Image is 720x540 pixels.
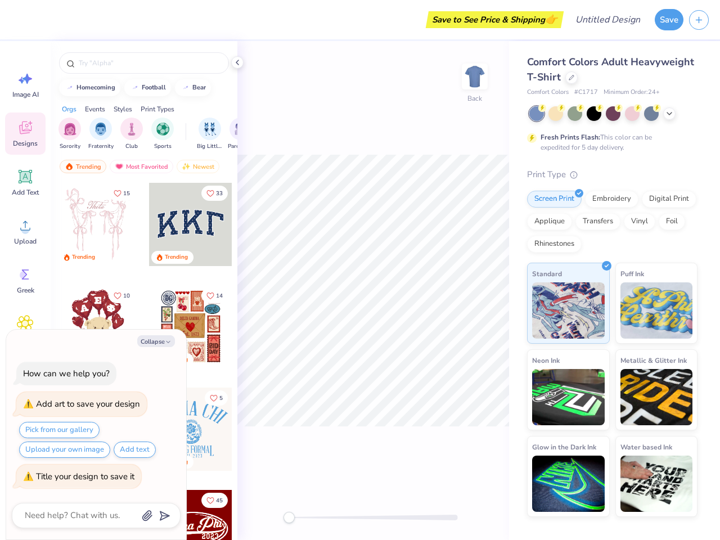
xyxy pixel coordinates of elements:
[120,118,143,151] div: filter for Club
[527,55,694,84] span: Comfort Colors Adult Heavyweight T-Shirt
[192,84,206,91] div: bear
[165,253,188,262] div: Trending
[109,186,135,201] button: Like
[532,268,562,280] span: Standard
[532,282,605,339] img: Standard
[467,93,482,103] div: Back
[182,163,191,170] img: newest.gif
[123,191,130,196] span: 15
[541,133,600,142] strong: Fresh Prints Flash:
[114,104,132,114] div: Styles
[58,118,81,151] button: filter button
[60,142,80,151] span: Sorority
[620,354,687,366] span: Metallic & Glitter Ink
[60,160,106,173] div: Trending
[94,123,107,136] img: Fraternity Image
[36,471,134,482] div: Title your design to save it
[65,84,74,91] img: trend_line.gif
[642,191,696,208] div: Digital Print
[575,213,620,230] div: Transfers
[429,11,561,28] div: Save to See Price & Shipping
[58,118,81,151] div: filter for Sorority
[85,104,105,114] div: Events
[110,160,173,173] div: Most Favorited
[17,286,34,295] span: Greek
[532,369,605,425] img: Neon Ink
[532,456,605,512] img: Glow in the Dark Ink
[532,441,596,453] span: Glow in the Dark Ink
[141,104,174,114] div: Print Types
[620,268,644,280] span: Puff Ink
[527,236,582,253] div: Rhinestones
[585,191,638,208] div: Embroidery
[115,163,124,170] img: most_fav.gif
[527,213,572,230] div: Applique
[13,139,38,148] span: Designs
[527,191,582,208] div: Screen Print
[624,213,655,230] div: Vinyl
[527,88,569,97] span: Comfort Colors
[124,79,171,96] button: football
[156,123,169,136] img: Sports Image
[235,123,247,136] img: Parent's Weekend Image
[88,142,114,151] span: Fraternity
[19,422,100,438] button: Pick from our gallery
[463,65,486,88] img: Back
[228,142,254,151] span: Parent's Weekend
[76,84,115,91] div: homecoming
[532,354,560,366] span: Neon Ink
[201,186,228,201] button: Like
[216,498,223,503] span: 45
[137,335,175,347] button: Collapse
[659,213,685,230] div: Foil
[36,398,140,409] div: Add art to save your design
[201,288,228,303] button: Like
[175,79,211,96] button: bear
[109,288,135,303] button: Like
[12,188,39,197] span: Add Text
[88,118,114,151] div: filter for Fraternity
[527,168,697,181] div: Print Type
[620,282,693,339] img: Puff Ink
[566,8,649,31] input: Untitled Design
[151,118,174,151] button: filter button
[620,441,672,453] span: Water based Ink
[151,118,174,151] div: filter for Sports
[201,493,228,508] button: Like
[177,160,219,173] div: Newest
[620,369,693,425] img: Metallic & Glitter Ink
[125,123,138,136] img: Club Image
[205,390,228,406] button: Like
[72,253,95,262] div: Trending
[197,118,223,151] button: filter button
[88,118,114,151] button: filter button
[620,456,693,512] img: Water based Ink
[655,9,683,30] button: Save
[181,84,190,91] img: trend_line.gif
[62,104,76,114] div: Orgs
[154,142,172,151] span: Sports
[574,88,598,97] span: # C1717
[125,142,138,151] span: Club
[78,57,222,69] input: Try "Alpha"
[12,90,39,99] span: Image AI
[545,12,557,26] span: 👉
[142,84,166,91] div: football
[204,123,216,136] img: Big Little Reveal Image
[14,237,37,246] span: Upload
[59,79,120,96] button: homecoming
[114,442,156,458] button: Add text
[283,512,295,523] div: Accessibility label
[19,442,110,458] button: Upload your own image
[197,118,223,151] div: filter for Big Little Reveal
[541,132,679,152] div: This color can be expedited for 5 day delivery.
[120,118,143,151] button: filter button
[216,293,223,299] span: 14
[23,368,110,379] div: How can we help you?
[219,395,223,401] span: 5
[197,142,223,151] span: Big Little Reveal
[604,88,660,97] span: Minimum Order: 24 +
[216,191,223,196] span: 33
[123,293,130,299] span: 10
[228,118,254,151] div: filter for Parent's Weekend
